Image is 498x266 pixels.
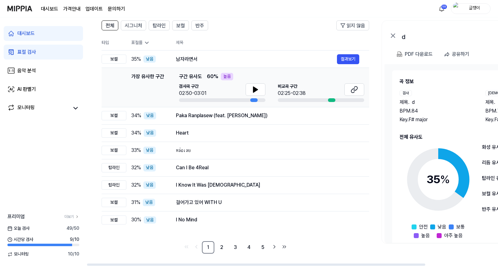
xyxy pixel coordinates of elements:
[176,164,359,171] div: Can I Be 4Real
[131,112,141,119] span: 34 %
[131,199,140,206] span: 31 %
[102,241,369,254] nav: pagination
[195,22,204,29] span: 반주
[176,199,359,206] div: 걸어가고 있어 WITH U
[395,48,434,60] button: PDF 다운로드
[125,22,142,29] span: 시그니처
[176,216,359,224] div: I No Mind
[17,104,35,113] div: 모니터링
[441,4,447,9] div: 111
[437,4,447,14] button: 알림111
[400,90,412,96] div: 검사
[144,216,156,224] div: 낮음
[419,223,428,231] span: 안전
[17,30,35,37] div: 대시보드
[421,232,430,239] span: 높음
[131,129,141,137] span: 34 %
[176,181,359,189] div: I Know It Was [DEMOGRAPHIC_DATA]
[67,225,79,232] span: 49 / 50
[179,73,202,80] span: 구간 유사도
[485,99,495,106] span: 제목 .
[438,223,446,231] span: 낮음
[347,22,365,29] span: 읽지 않음
[4,63,83,78] a: 음악 분석
[70,237,79,243] span: 9 / 10
[63,5,81,13] button: 가격안내
[440,173,450,186] span: %
[102,198,126,207] div: 보컬
[102,20,118,30] button: 전체
[182,242,191,251] a: Go to first page
[131,40,166,46] div: 표절률
[143,55,156,63] div: 낮음
[280,242,289,251] a: Go to last page
[256,241,269,254] a: 5
[131,73,164,102] div: 가장 유사한 구간
[176,22,185,29] span: 보컬
[337,54,359,64] button: 결과보기
[64,214,79,219] a: 더보기
[102,55,126,64] div: 보컬
[102,180,126,190] div: 탑라인
[451,3,491,14] button: profile글쟁이
[229,241,242,254] a: 3
[192,242,201,251] a: Go to previous page
[106,22,114,29] span: 전체
[131,55,141,63] span: 35 %
[176,35,369,50] th: 제목
[270,242,279,251] a: Go to next page
[221,73,233,80] div: 높음
[68,251,79,257] span: 10 / 10
[278,83,306,90] span: 비교곡 구간
[453,2,461,15] img: profile
[143,164,156,171] div: 낮음
[17,48,36,56] div: 표절 검사
[7,213,25,220] span: 프리미엄
[143,147,156,154] div: 낮음
[131,147,141,154] span: 33 %
[202,241,214,254] a: 1
[444,232,463,239] span: 아주 높음
[207,73,218,80] span: 60 %
[216,241,228,254] a: 2
[400,99,409,106] span: 제목 .
[17,67,36,74] div: 음악 분석
[41,5,58,13] a: 대시보드
[243,241,255,254] a: 4
[121,20,146,30] button: 시그니처
[4,45,83,60] a: 표절 검사
[102,163,126,172] div: 탑라인
[131,164,141,171] span: 32 %
[176,147,359,154] div: หล่อเลย
[153,22,166,29] span: 탑라인
[441,48,474,60] button: 공유하기
[7,237,33,243] span: 시간당 검사
[172,20,189,30] button: 보컬
[131,216,141,224] span: 30 %
[452,50,469,58] div: 공유하기
[405,50,433,58] div: PDF 다운로드
[426,171,450,188] div: 35
[143,199,155,206] div: 낮음
[278,90,306,97] div: 02:25-02:38
[176,112,359,119] div: Paka Ranplasew (feat. [PERSON_NAME])
[179,90,207,97] div: 02:50-03:01
[400,107,473,115] div: BPM. 84
[4,26,83,41] a: 대시보드
[412,99,415,106] span: d
[85,5,103,13] a: 업데이트
[179,83,207,90] span: 검사곡 구간
[176,55,337,63] div: 남자라면서
[102,128,126,138] div: 보컬
[7,251,29,257] span: 모니터링
[144,129,156,137] div: 낮음
[17,86,36,93] div: AI 판별기
[7,104,69,113] a: 모니터링
[456,223,465,231] span: 보통
[143,181,156,189] div: 낮음
[4,82,83,97] a: AI 판별기
[176,129,359,137] div: Heart
[400,116,473,123] div: Key. F# major
[191,20,208,30] button: 반주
